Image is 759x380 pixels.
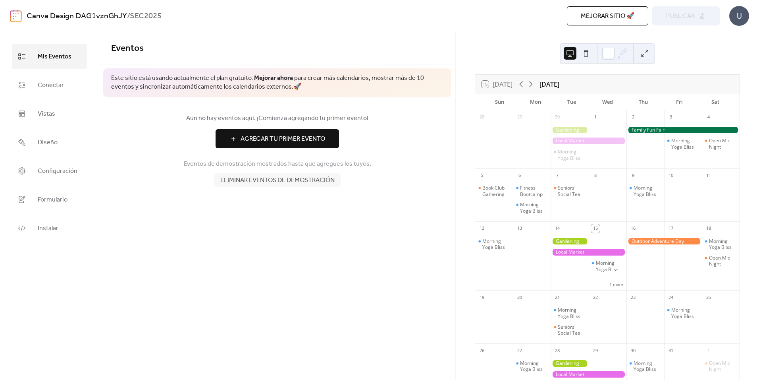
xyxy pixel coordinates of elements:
a: Diseño [12,130,87,155]
div: Family Fun Fair [626,127,740,134]
a: Conectar [12,73,87,97]
div: Morning Yoga Bliss [626,185,664,197]
button: Agregar Tu Primer Evento [216,129,339,148]
div: Fitness Bootcamp [520,185,547,197]
a: Formulario [12,187,87,212]
div: U [729,6,749,26]
button: Mejorar sitio 🚀 [567,6,648,25]
span: Agregar Tu Primer Evento [241,134,325,144]
b: SEC2025 [130,9,162,24]
div: Morning Yoga Bliss [664,138,702,150]
div: 29 [591,346,600,355]
div: Fitness Bootcamp [513,185,551,197]
div: Morning Yoga Bliss [634,185,661,197]
div: Open Mic Night [702,255,740,267]
div: 16 [629,224,638,233]
span: Configuración [38,165,77,178]
div: 30 [553,113,562,122]
div: Seniors' Social Tea [551,185,588,197]
div: Morning Yoga Bliss [513,360,551,372]
div: Seniors' Social Tea [558,324,585,336]
div: 4 [704,113,713,122]
div: Morning Yoga Bliss [520,202,547,214]
div: 2 [629,113,638,122]
div: Morning Yoga Bliss [634,360,661,372]
span: Este sitio está usando actualmente el plan gratuito. para crear más calendarios, mostrar más de 1... [111,74,443,92]
div: Open Mic Night [709,138,736,150]
span: Mis Eventos [38,50,71,63]
div: Morning Yoga Bliss [589,260,626,272]
b: / [127,9,130,24]
span: Eliminar eventos de demostración [220,176,335,185]
div: Open Mic Night [702,138,740,150]
div: 23 [629,293,638,302]
a: Mis Eventos [12,44,87,69]
div: Local Market [551,138,626,144]
span: Formulario [38,194,67,206]
div: Thu [625,94,661,110]
span: Diseño [38,136,58,149]
div: 28 [478,113,486,122]
div: Morning Yoga Bliss [558,307,585,319]
div: 28 [553,346,562,355]
div: 27 [515,346,524,355]
div: 10 [667,171,675,180]
div: Open Mic Night [709,255,736,267]
div: 1 [591,113,600,122]
div: Seniors' Social Tea [558,185,585,197]
div: 25 [704,293,713,302]
div: 29 [515,113,524,122]
div: [DATE] [539,79,559,89]
div: Morning Yoga Bliss [664,307,702,319]
div: 19 [478,293,486,302]
div: 1 [704,346,713,355]
div: Sat [697,94,733,110]
div: 26 [478,346,486,355]
div: 3 [667,113,675,122]
div: Morning Yoga Bliss [596,260,623,272]
div: Local Market [551,371,626,378]
span: Eventos de demostración mostrados hasta que agregues los tuyos. [184,159,371,169]
div: Gardening Workshop [551,238,588,245]
div: Tue [553,94,589,110]
div: 5 [478,171,486,180]
a: Canva Design DAG1vznGhJY [27,9,127,24]
span: Eventos [111,40,144,57]
div: Open Mic Night [709,360,736,372]
div: Morning Yoga Bliss [558,149,585,161]
div: Morning Yoga Bliss [520,360,547,372]
div: Morning Yoga Bliss [702,238,740,250]
a: Instalar [12,216,87,240]
div: Morning Yoga Bliss [551,307,588,319]
div: 21 [553,293,562,302]
div: 14 [553,224,562,233]
div: Gardening Workshop [551,360,588,367]
div: Seniors' Social Tea [551,324,588,336]
span: Instalar [38,222,58,235]
span: Conectar [38,79,64,92]
div: Book Club Gathering [482,185,510,197]
img: logo [10,10,22,22]
a: Agregar Tu Primer Evento [111,129,443,148]
div: 30 [629,346,638,355]
span: Mejorar sitio 🚀 [581,12,634,21]
div: Wed [589,94,626,110]
div: 8 [591,171,600,180]
div: 20 [515,293,524,302]
div: Morning Yoga Bliss [671,138,699,150]
div: Morning Yoga Bliss [709,238,736,250]
div: Morning Yoga Bliss [482,238,510,250]
div: 11 [704,171,713,180]
div: Fri [661,94,697,110]
a: Vistas [12,101,87,126]
div: Morning Yoga Bliss [671,307,699,319]
div: Outdoor Adventure Day [626,238,702,245]
span: Vistas [38,108,55,120]
div: 12 [478,224,486,233]
div: Morning Yoga Bliss [475,238,513,250]
div: Local Market [551,249,626,256]
div: Mon [518,94,554,110]
div: 9 [629,171,638,180]
div: 18 [704,224,713,233]
div: 13 [515,224,524,233]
